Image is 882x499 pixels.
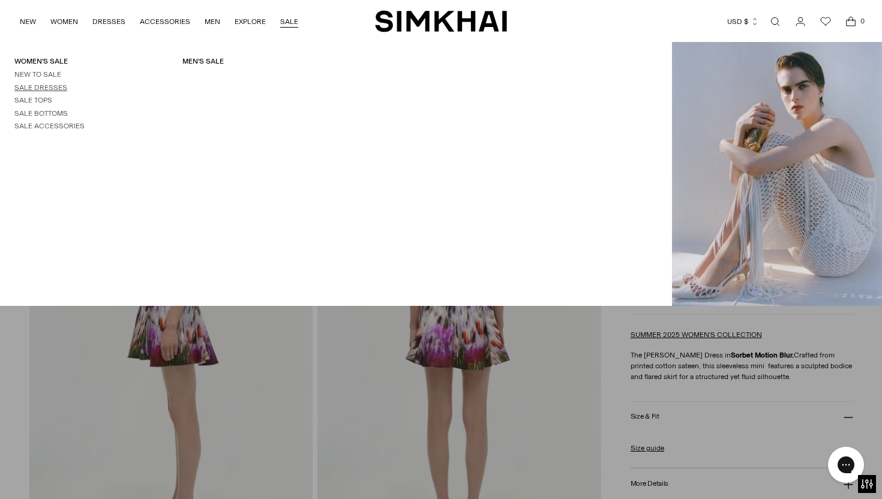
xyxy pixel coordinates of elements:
a: SALE [280,8,298,35]
a: Open cart modal [839,10,863,34]
a: ACCESSORIES [140,8,190,35]
a: NEW [20,8,36,35]
a: Wishlist [814,10,838,34]
span: 0 [857,16,868,26]
button: USD $ [727,8,759,35]
a: SIMKHAI [375,10,507,33]
a: WOMEN [50,8,78,35]
a: Go to the account page [788,10,812,34]
a: EXPLORE [235,8,266,35]
a: MEN [205,8,220,35]
iframe: Gorgias live chat messenger [822,443,870,487]
a: Open search modal [763,10,787,34]
a: DRESSES [92,8,125,35]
